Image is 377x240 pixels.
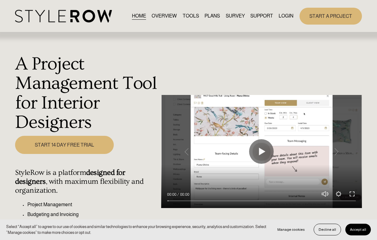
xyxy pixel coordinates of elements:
a: START 14 DAY FREE TRIAL [15,136,114,154]
h4: StyleRow is a platform , with maximum flexibility and organization. [15,168,158,195]
input: Seek [167,199,356,203]
a: SURVEY [226,12,245,20]
p: Project Management [27,201,158,208]
p: Select “Accept all” to agree to our use of cookies and similar technologies to enhance your brows... [6,224,267,236]
span: Decline all [319,227,336,232]
a: LOGIN [279,12,293,20]
span: Manage cookies [277,227,305,232]
a: OVERVIEW [152,12,177,20]
img: StyleRow [15,10,112,22]
div: Duration [178,191,191,198]
a: START A PROJECT [300,8,362,25]
button: Decline all [314,224,341,235]
div: Current time [167,191,178,198]
strong: designed for designers [15,168,127,186]
button: Play [249,139,274,164]
button: Accept all [345,224,371,235]
a: HOME [132,12,146,20]
span: Accept all [350,227,366,232]
p: Budgeting and Invoicing [27,211,158,218]
a: PLANS [204,12,220,20]
button: Manage cookies [273,224,309,235]
a: folder dropdown [250,12,273,20]
a: TOOLS [183,12,199,20]
h1: A Project Management Tool for Interior Designers [15,54,158,132]
span: SUPPORT [250,12,273,20]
